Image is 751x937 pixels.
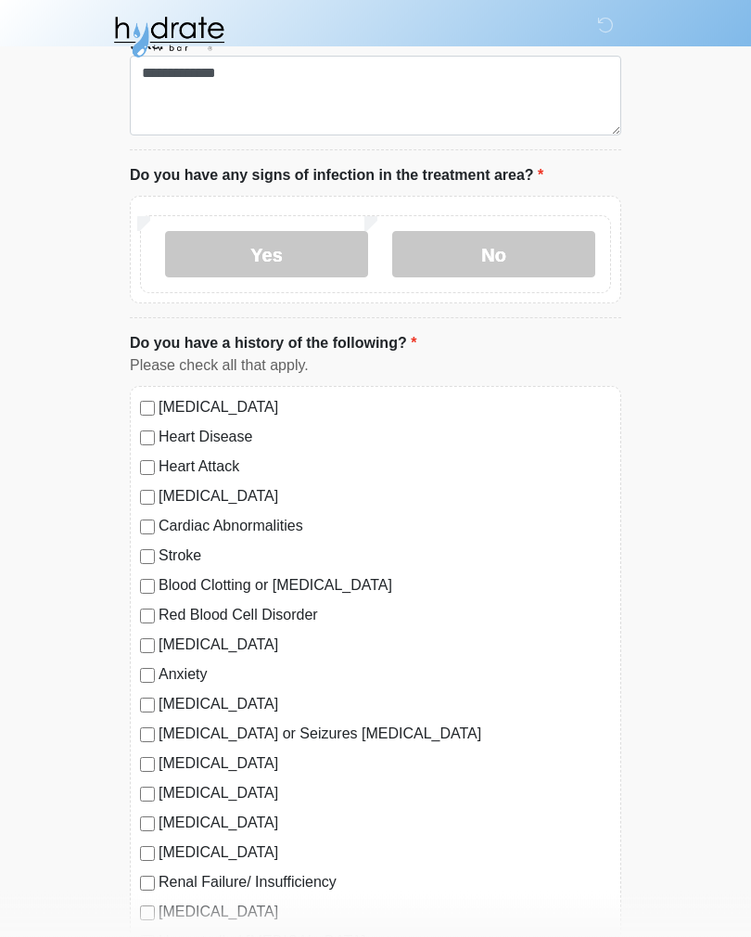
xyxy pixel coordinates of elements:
[130,165,543,187] label: Do you have any signs of infection in the treatment area?
[130,333,416,355] label: Do you have a history of the following?
[140,906,155,921] input: [MEDICAL_DATA]
[140,728,155,743] input: [MEDICAL_DATA] or Seizures [MEDICAL_DATA]
[111,14,226,60] img: Hydrate IV Bar - Fort Collins Logo
[159,575,611,597] label: Blood Clotting or [MEDICAL_DATA]
[140,402,155,417] input: [MEDICAL_DATA]
[140,758,155,773] input: [MEDICAL_DATA]
[140,520,155,535] input: Cardiac Abnormalities
[140,610,155,624] input: Red Blood Cell Disorder
[140,669,155,684] input: Anxiety
[159,753,611,776] label: [MEDICAL_DATA]
[140,788,155,802] input: [MEDICAL_DATA]
[140,639,155,654] input: [MEDICAL_DATA]
[159,694,611,716] label: [MEDICAL_DATA]
[140,491,155,506] input: [MEDICAL_DATA]
[159,456,611,479] label: Heart Attack
[159,397,611,419] label: [MEDICAL_DATA]
[159,427,611,449] label: Heart Disease
[159,842,611,865] label: [MEDICAL_DATA]
[159,902,611,924] label: [MEDICAL_DATA]
[140,431,155,446] input: Heart Disease
[159,664,611,687] label: Anxiety
[159,813,611,835] label: [MEDICAL_DATA]
[130,355,621,378] div: Please check all that apply.
[159,635,611,657] label: [MEDICAL_DATA]
[159,605,611,627] label: Red Blood Cell Disorder
[159,872,611,894] label: Renal Failure/ Insufficiency
[159,486,611,508] label: [MEDICAL_DATA]
[140,580,155,595] input: Blood Clotting or [MEDICAL_DATA]
[159,546,611,568] label: Stroke
[140,847,155,862] input: [MEDICAL_DATA]
[140,461,155,476] input: Heart Attack
[140,550,155,565] input: Stroke
[165,232,368,278] label: Yes
[140,877,155,892] input: Renal Failure/ Insufficiency
[140,699,155,713] input: [MEDICAL_DATA]
[159,724,611,746] label: [MEDICAL_DATA] or Seizures [MEDICAL_DATA]
[392,232,595,278] label: No
[159,516,611,538] label: Cardiac Abnormalities
[140,817,155,832] input: [MEDICAL_DATA]
[159,783,611,805] label: [MEDICAL_DATA]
